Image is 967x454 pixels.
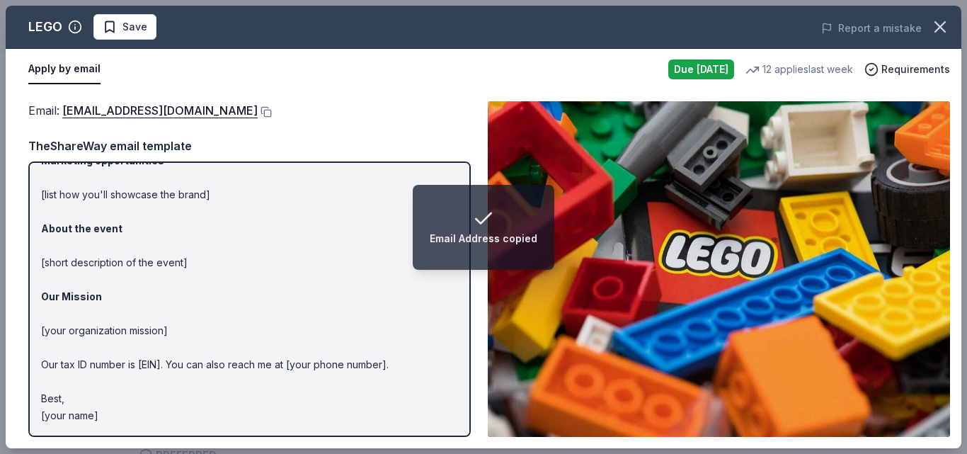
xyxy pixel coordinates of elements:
div: Email Address copied [430,230,537,247]
img: Image for LEGO [488,101,950,437]
button: Report a mistake [821,20,922,37]
strong: Marketing opportunities [41,154,164,166]
strong: About the event [41,222,122,234]
button: Save [93,14,156,40]
strong: Our Mission [41,290,102,302]
div: 12 applies last week [745,61,853,78]
a: [EMAIL_ADDRESS][DOMAIN_NAME] [62,101,258,120]
button: Apply by email [28,55,101,84]
div: Due [DATE] [668,59,734,79]
span: Requirements [881,61,950,78]
div: TheShareWay email template [28,137,471,155]
button: Requirements [864,61,950,78]
span: Save [122,18,147,35]
div: LEGO [28,16,62,38]
p: Hi [name/there], I am [your name] from [your org]. We are seeking [requested item] donation from ... [41,67,458,424]
span: Email : [28,103,258,118]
